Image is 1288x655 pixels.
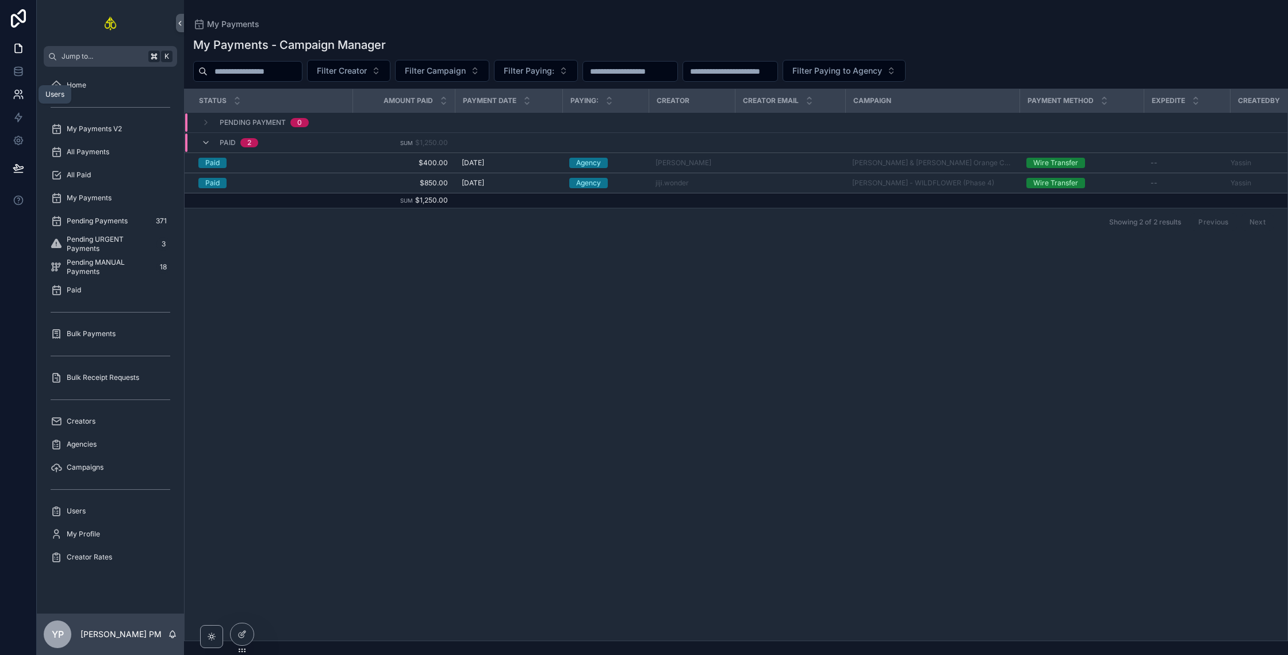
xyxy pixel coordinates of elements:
[655,178,728,188] a: jiji.wonder
[44,411,177,432] a: Creators
[44,323,177,344] a: Bulk Payments
[207,18,259,30] span: My Payments
[44,75,177,96] a: Home
[569,158,642,168] a: Agency
[1109,218,1181,227] span: Showing 2 of 2 results
[44,524,177,544] a: My Profile
[657,96,689,105] span: Creator
[1238,96,1280,105] span: CreatedBy
[307,60,390,82] button: Select Button
[247,138,251,147] div: 2
[67,463,103,472] span: Campaigns
[655,178,689,188] a: jiji.wonder
[80,629,162,640] p: [PERSON_NAME] PM
[384,96,433,105] span: Amount Paid
[67,440,97,449] span: Agencies
[1230,158,1251,167] a: Yassin
[462,158,555,167] a: [DATE]
[1026,158,1137,168] a: Wire Transfer
[67,81,86,90] span: Home
[504,65,554,77] span: Filter Paying:
[44,211,177,231] a: Pending Payments371
[44,367,177,388] a: Bulk Receipt Requests
[743,96,799,105] span: Creator Email
[415,138,448,147] span: $1,250.00
[199,96,227,105] span: Status
[67,216,128,226] span: Pending Payments
[462,178,555,188] a: [DATE]
[576,158,601,168] div: Agency
[462,158,484,167] span: [DATE]
[220,118,286,127] span: Pending Payment
[852,178,994,188] a: [PERSON_NAME] - WILDFLOWER (Phase 4)
[415,196,448,204] span: $1,250.00
[1151,158,1223,167] a: --
[67,507,86,516] span: Users
[44,234,177,254] a: Pending URGENT Payments3
[67,235,152,253] span: Pending URGENT Payments
[205,158,220,168] div: Paid
[1033,158,1078,168] div: Wire Transfer
[67,170,91,180] span: All Paid
[783,60,906,82] button: Select Button
[67,329,116,338] span: Bulk Payments
[655,158,728,167] a: [PERSON_NAME]
[1026,178,1137,188] a: Wire Transfer
[45,90,64,99] div: Users
[359,178,448,188] span: $850.00
[156,260,170,274] div: 18
[44,257,177,277] a: Pending MANUAL Payments18
[569,178,642,188] a: Agency
[576,178,601,188] div: Agency
[67,373,139,382] span: Bulk Receipt Requests
[205,178,220,188] div: Paid
[1230,178,1251,188] a: Yassin
[193,37,386,53] h1: My Payments - Campaign Manager
[463,96,516,105] span: Payment Date
[852,178,1013,188] a: [PERSON_NAME] - WILDFLOWER (Phase 4)
[44,46,177,67] button: Jump to...K
[67,417,95,426] span: Creators
[44,165,177,185] a: All Paid
[853,96,891,105] span: Campaign
[852,158,1013,167] a: [PERSON_NAME] & [PERSON_NAME] Orange County - Rearrange My World
[44,434,177,455] a: Agencies
[395,60,489,82] button: Select Button
[198,158,346,168] a: Paid
[405,65,466,77] span: Filter Campaign
[67,285,81,295] span: Paid
[655,158,711,167] a: [PERSON_NAME]
[400,140,413,146] small: Sum
[44,457,177,478] a: Campaigns
[67,124,122,134] span: My Payments V2
[1151,178,1223,188] a: --
[62,52,144,61] span: Jump to...
[67,147,109,157] span: All Payments
[1151,178,1157,188] span: --
[193,18,259,30] a: My Payments
[297,118,302,127] div: 0
[220,138,236,147] span: Paid
[317,65,367,77] span: Filter Creator
[462,178,484,188] span: [DATE]
[52,627,64,641] span: YP
[152,214,170,228] div: 371
[67,193,112,203] span: My Payments
[67,258,152,276] span: Pending MANUAL Payments
[359,158,448,167] span: $400.00
[44,501,177,521] a: Users
[44,280,177,300] a: Paid
[1033,178,1078,188] div: Wire Transfer
[44,142,177,162] a: All Payments
[103,14,118,32] img: App logo
[162,52,171,61] span: K
[67,530,100,539] span: My Profile
[44,547,177,568] a: Creator Rates
[156,237,170,251] div: 3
